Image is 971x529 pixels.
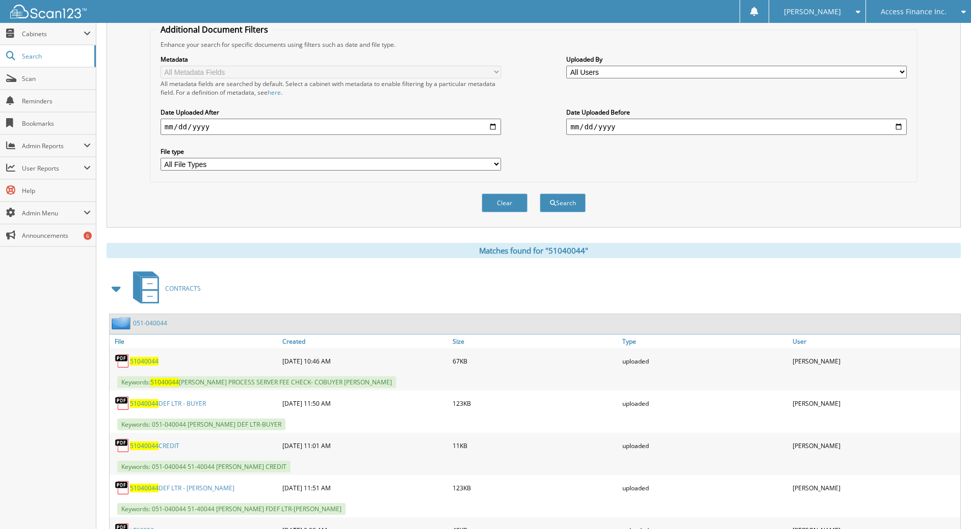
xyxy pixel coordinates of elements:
[165,284,201,293] span: CONTRACTS
[450,478,620,498] div: 123KB
[540,193,586,212] button: Search
[130,399,206,408] a: 51040044DEF LTR - BUYER
[130,484,159,492] span: 51040044
[115,480,130,495] img: PDF.png
[22,186,91,195] span: Help
[280,335,450,348] a: Created
[790,393,960,413] div: [PERSON_NAME]
[22,119,91,128] span: Bookmarks
[280,393,450,413] div: [DATE] 11:50 AM
[482,193,528,212] button: Clear
[130,399,159,408] span: 51040044
[107,243,961,258] div: Matches found for "51040044"
[450,393,620,413] div: 123KB
[881,9,947,15] span: Access Finance Inc.
[161,119,501,135] input: start
[117,419,285,430] span: Keywords: 051-040044 [PERSON_NAME] DEF LTR-BUYER
[130,357,159,366] a: 51040044
[22,209,84,217] span: Admin Menu
[161,79,501,97] div: All metadata fields are searched by default. Select a cabinet with metadata to enable filtering b...
[110,335,280,348] a: File
[150,378,179,386] span: 51040044
[133,319,167,327] a: 051-040044
[130,484,234,492] a: 51040044DEF LTR - [PERSON_NAME]
[280,478,450,498] div: [DATE] 11:51 AM
[155,40,912,49] div: Enhance your search for specific documents using filters such as date and file type.
[920,480,971,529] iframe: Chat Widget
[117,503,346,515] span: Keywords: 051-040044 51-40044 [PERSON_NAME] FDEF LTR-[PERSON_NAME]
[22,52,89,61] span: Search
[450,335,620,348] a: Size
[155,24,273,35] legend: Additional Document Filters
[22,231,91,240] span: Announcements
[566,108,907,117] label: Date Uploaded Before
[161,55,501,64] label: Metadata
[22,30,84,38] span: Cabinets
[22,97,91,105] span: Reminders
[784,9,841,15] span: [PERSON_NAME]
[22,142,84,150] span: Admin Reports
[620,351,790,371] div: uploaded
[268,88,281,97] a: here
[280,351,450,371] div: [DATE] 10:46 AM
[280,435,450,456] div: [DATE] 11:01 AM
[790,435,960,456] div: [PERSON_NAME]
[112,317,133,329] img: folder2.png
[115,353,130,369] img: PDF.png
[161,147,501,156] label: File type
[130,441,159,450] span: 51040044
[450,351,620,371] div: 67KB
[84,232,92,240] div: 6
[620,478,790,498] div: uploaded
[115,438,130,453] img: PDF.png
[790,478,960,498] div: [PERSON_NAME]
[620,435,790,456] div: uploaded
[10,5,87,18] img: scan123-logo-white.svg
[790,335,960,348] a: User
[117,461,291,472] span: Keywords: 051-040044 51-40044 [PERSON_NAME] CREDIT
[130,441,179,450] a: 51040044CREDIT
[117,376,396,388] span: Keywords: [PERSON_NAME] PROCESS SERVER FEE CHECK- COBUYER [PERSON_NAME]
[620,335,790,348] a: Type
[450,435,620,456] div: 11KB
[566,55,907,64] label: Uploaded By
[22,74,91,83] span: Scan
[790,351,960,371] div: [PERSON_NAME]
[161,108,501,117] label: Date Uploaded After
[127,268,201,309] a: CONTRACTS
[620,393,790,413] div: uploaded
[566,119,907,135] input: end
[115,396,130,411] img: PDF.png
[22,164,84,173] span: User Reports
